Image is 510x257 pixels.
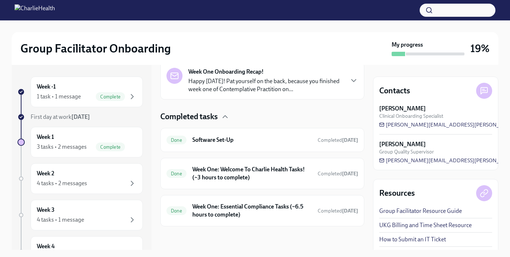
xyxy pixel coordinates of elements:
h4: Completed tasks [160,111,218,122]
span: Completed [318,137,358,143]
a: First day at work[DATE] [17,113,143,121]
a: How to Submit an IT Ticket [379,235,446,244]
div: Completed tasks [160,111,364,122]
h6: Week 2 [37,170,54,178]
div: 4 tasks • 2 messages [37,179,87,187]
span: Done [166,171,187,176]
h2: Group Facilitator Onboarding [20,41,171,56]
a: Week 24 tasks • 2 messages [17,163,143,194]
span: September 24th, 2025 13:45 [318,207,358,214]
span: Done [166,137,187,143]
strong: [DATE] [342,171,358,177]
span: Complete [96,94,125,100]
span: Completed [318,171,358,177]
span: First day at work [31,113,90,120]
h6: Week One: Welcome To Charlie Health Tasks! (~3 hours to complete) [192,166,312,182]
h6: Week 3 [37,206,55,214]
h6: Week -1 [37,83,56,91]
strong: [PERSON_NAME] [379,140,426,148]
div: 3 tasks • 2 messages [37,143,87,151]
strong: My progress [392,41,423,49]
strong: Week One Onboarding Recap! [188,68,264,76]
span: Group Quality Supervisor [379,148,434,155]
a: UKG Billing and Time Sheet Resource [379,221,472,229]
h6: Week 1 [37,133,54,141]
h4: Contacts [379,85,410,96]
a: Group Facilitator Resource Guide [379,207,462,215]
strong: [DATE] [342,208,358,214]
a: Week -11 task • 1 messageComplete [17,77,143,107]
strong: [DATE] [71,113,90,120]
a: DoneSoftware Set-UpCompleted[DATE] [166,134,358,146]
span: Done [166,208,187,214]
span: September 23rd, 2025 14:35 [318,170,358,177]
span: Completed [318,208,358,214]
a: Week 13 tasks • 2 messagesComplete [17,127,143,157]
div: 4 tasks • 1 message [37,216,84,224]
span: Complete [96,144,125,150]
p: Happy [DATE]! Pat yourself on the back, because you finished week one of Contemplative Practition... [188,77,344,93]
div: 1 task • 1 message [37,93,81,101]
h6: Software Set-Up [192,136,312,144]
a: DoneWeek One: Welcome To Charlie Health Tasks! (~3 hours to complete)Completed[DATE] [166,164,358,183]
h6: Week 4 [37,242,55,250]
h6: Week One: Essential Compliance Tasks (~6.5 hours to complete) [192,203,312,219]
span: Clinical Onboarding Specialist [379,113,443,120]
h4: Resources [379,188,415,199]
h3: 19% [470,42,490,55]
strong: [DATE] [342,137,358,143]
a: DoneWeek One: Essential Compliance Tasks (~6.5 hours to complete)Completed[DATE] [166,201,358,220]
span: September 22nd, 2025 13:46 [318,137,358,144]
img: CharlieHealth [15,4,55,16]
strong: [PERSON_NAME] [379,105,426,113]
a: Week 34 tasks • 1 message [17,200,143,230]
